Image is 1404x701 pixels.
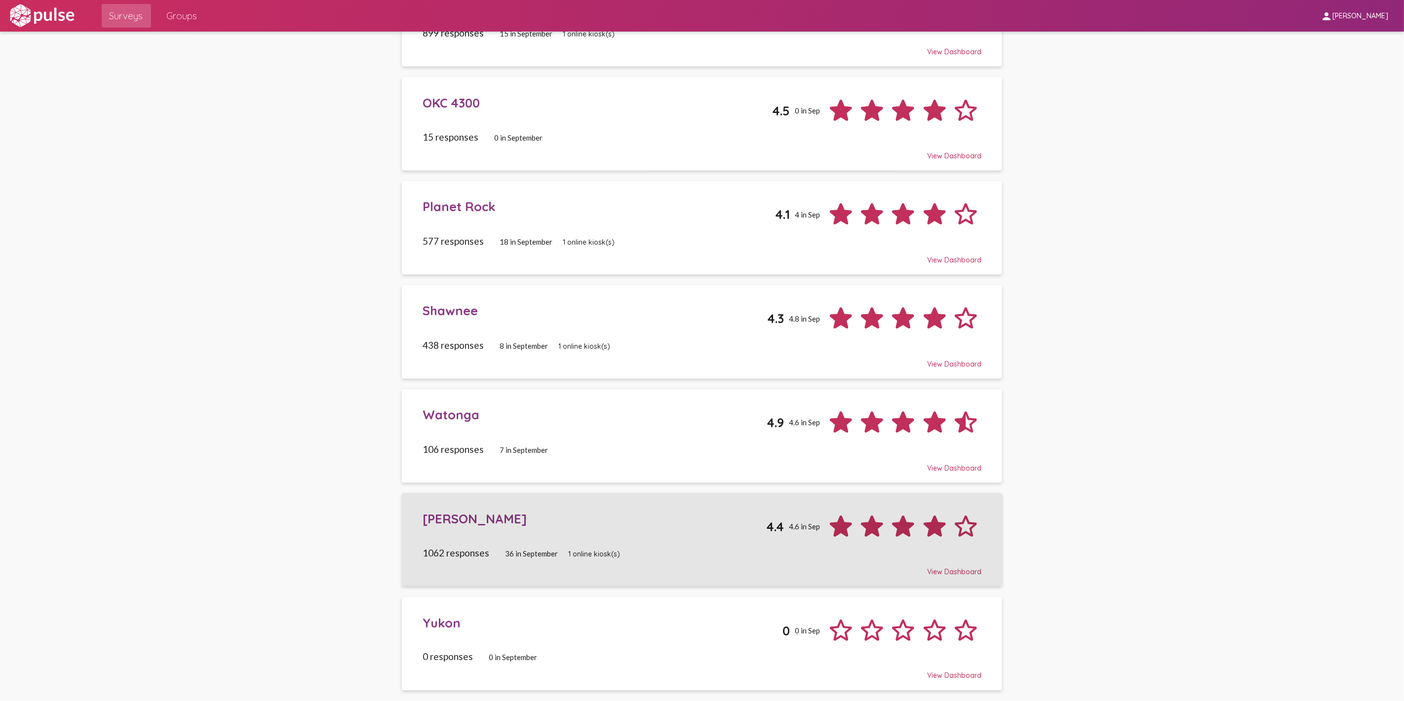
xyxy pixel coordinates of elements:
[423,339,484,351] span: 438 responses
[772,103,790,118] span: 4.5
[795,210,820,219] span: 4 in Sep
[423,351,981,369] div: View Dashboard
[423,511,766,526] div: [PERSON_NAME]
[782,623,790,638] span: 0
[423,547,489,558] span: 1062 responses
[8,3,76,28] img: white-logo.svg
[423,651,473,663] span: 0 responses
[789,314,820,323] span: 4.8 in Sep
[402,181,1002,275] a: Planet Rock4.14 in Sep577 responses18 in September1 online kiosk(s)View Dashboard
[402,389,1002,483] a: Watonga4.94.6 in Sep106 responses7 in SeptemberView Dashboard
[423,27,484,38] span: 899 responses
[500,29,552,38] span: 15 in September
[505,549,558,558] span: 36 in September
[1313,6,1396,25] button: [PERSON_NAME]
[423,443,484,455] span: 106 responses
[558,342,610,351] span: 1 online kiosk(s)
[500,445,548,454] span: 7 in September
[775,207,790,222] span: 4.1
[494,133,543,142] span: 0 in September
[423,247,981,264] div: View Dashboard
[423,95,772,111] div: OKC 4300
[159,4,205,28] a: Groups
[423,663,981,680] div: View Dashboard
[767,311,784,326] span: 4.3
[402,77,1002,171] a: OKC 43004.50 in Sep15 responses0 in SeptemberView Dashboard
[489,653,537,662] span: 0 in September
[402,285,1002,379] a: Shawnee4.34.8 in Sep438 responses8 in September1 online kiosk(s)View Dashboard
[423,558,981,576] div: View Dashboard
[1321,10,1332,22] mat-icon: person
[766,519,784,534] span: 4.4
[563,238,615,247] span: 1 online kiosk(s)
[402,597,1002,691] a: Yukon00 in Sep0 responses0 in SeptemberView Dashboard
[568,550,620,558] span: 1 online kiosk(s)
[423,235,484,247] span: 577 responses
[1332,12,1388,21] span: [PERSON_NAME]
[789,418,820,427] span: 4.6 in Sep
[423,303,767,318] div: Shawnee
[423,38,981,56] div: View Dashboard
[423,131,478,143] span: 15 responses
[423,199,775,214] div: Planet Rock
[110,7,143,25] span: Surveys
[563,30,615,38] span: 1 online kiosk(s)
[789,522,820,531] span: 4.6 in Sep
[795,626,820,635] span: 0 in Sep
[500,341,548,350] span: 8 in September
[423,615,782,630] div: Yukon
[795,106,820,115] span: 0 in Sep
[102,4,151,28] a: Surveys
[767,415,784,430] span: 4.9
[500,237,552,246] span: 18 in September
[402,493,1002,587] a: [PERSON_NAME]4.44.6 in Sep1062 responses36 in September1 online kiosk(s)View Dashboard
[167,7,197,25] span: Groups
[423,143,981,160] div: View Dashboard
[423,455,981,473] div: View Dashboard
[423,407,767,422] div: Watonga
